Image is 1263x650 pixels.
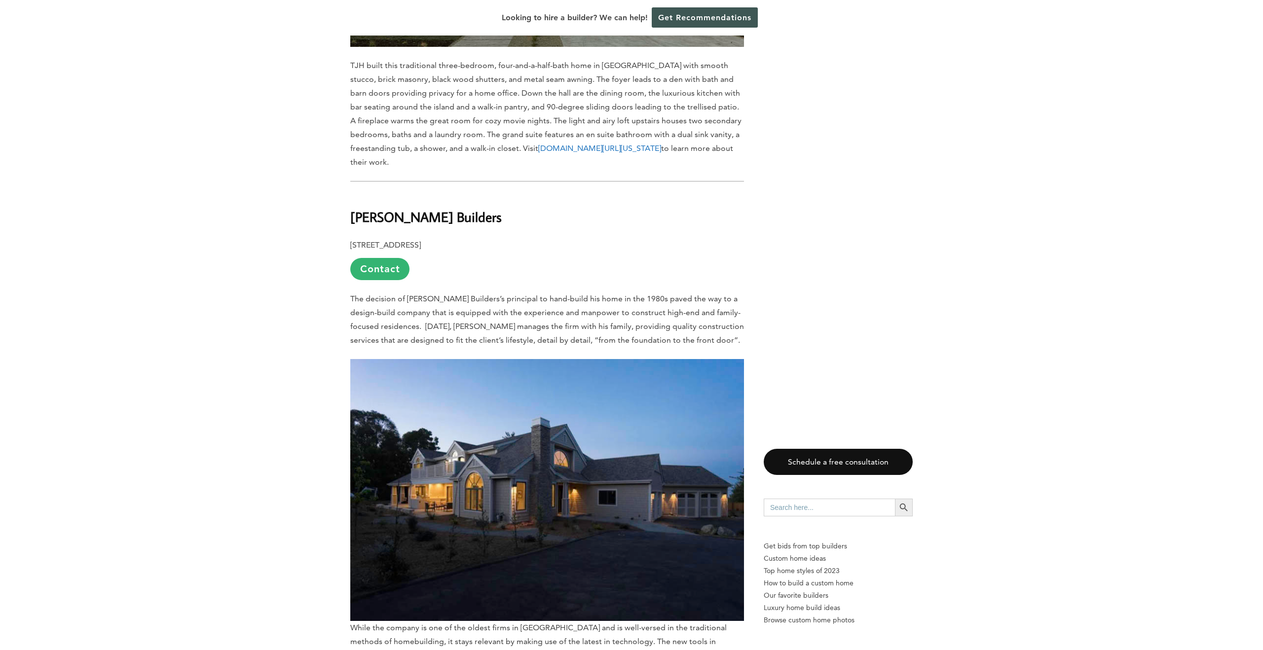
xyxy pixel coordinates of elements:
[764,614,913,626] a: Browse custom home photos
[350,294,744,345] span: The decision of [PERSON_NAME] Builders’s principal to hand-build his home in the 1980s paved the ...
[764,540,913,552] p: Get bids from top builders
[350,240,421,250] b: [STREET_ADDRESS]
[652,7,758,28] a: Get Recommendations
[764,552,913,565] a: Custom home ideas
[350,208,502,225] b: [PERSON_NAME] Builders
[764,589,913,602] a: Our favorite builders
[764,577,913,589] a: How to build a custom home
[764,449,913,475] a: Schedule a free consultation
[350,59,744,169] p: TJH built this traditional three-bedroom, four-and-a-half-bath home in [GEOGRAPHIC_DATA] with smo...
[764,602,913,614] a: Luxury home build ideas
[764,499,895,516] input: Search here...
[764,565,913,577] a: Top home styles of 2023
[350,258,409,280] a: Contact
[538,144,661,153] a: [DOMAIN_NAME][URL][US_STATE]
[1074,579,1251,638] iframe: Drift Widget Chat Controller
[898,502,909,513] svg: Search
